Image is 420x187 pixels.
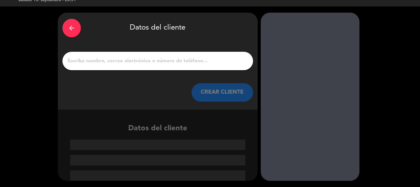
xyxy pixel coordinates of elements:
div: Datos del cliente [62,17,253,39]
i: arrow_back [68,24,75,32]
div: Datos del cliente [58,123,258,181]
input: Escriba nombre, correo electrónico o número de teléfono... [67,57,248,65]
button: CREAR CLIENTE [192,83,253,102]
